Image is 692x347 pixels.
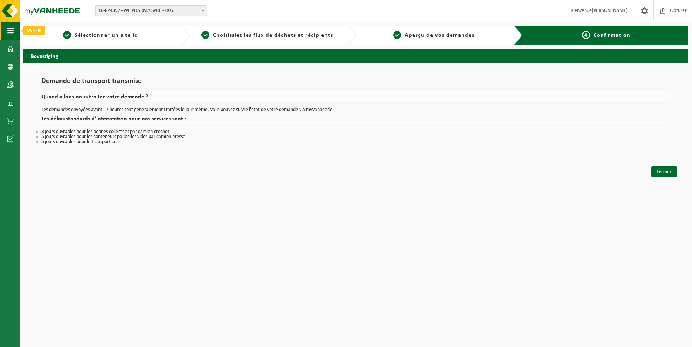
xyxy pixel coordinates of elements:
[41,139,670,144] li: 5 jours ouvrables pour le transport colis
[594,32,630,38] span: Confirmation
[393,31,401,39] span: 3
[41,107,670,112] p: Les demandes envoyées avant 17 heures sont généralement traitées le jour même. Vous pouvez suivre...
[193,31,341,40] a: 2Choisissiez les flux de déchets et récipients
[75,32,139,38] span: Sélectionner un site ici
[96,6,207,16] span: 10-824392 - WE PHARMA SPRL - HUY
[592,8,628,13] strong: [PERSON_NAME]
[41,134,670,139] li: 5 jours ouvrables pour les conteneurs poubelles vidés par camion presse
[95,5,207,16] span: 10-824392 - WE PHARMA SPRL - HUY
[582,31,590,39] span: 4
[27,31,175,40] a: 1Sélectionner un site ici
[23,49,688,63] h2: Bevestiging
[651,166,677,177] a: Fermer
[213,32,333,38] span: Choisissiez les flux de déchets et récipients
[41,116,670,126] h2: Les délais standards d’intervention pour nos services sont :
[405,32,474,38] span: Aperçu de vos demandes
[63,31,71,39] span: 1
[41,129,670,134] li: 3 jours ouvrables pour les bennes collectées par camion crochet
[360,31,508,40] a: 3Aperçu de vos demandes
[41,94,670,104] h2: Quand allons-nous traiter votre demande ?
[201,31,209,39] span: 2
[41,77,670,89] h1: Demande de transport transmise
